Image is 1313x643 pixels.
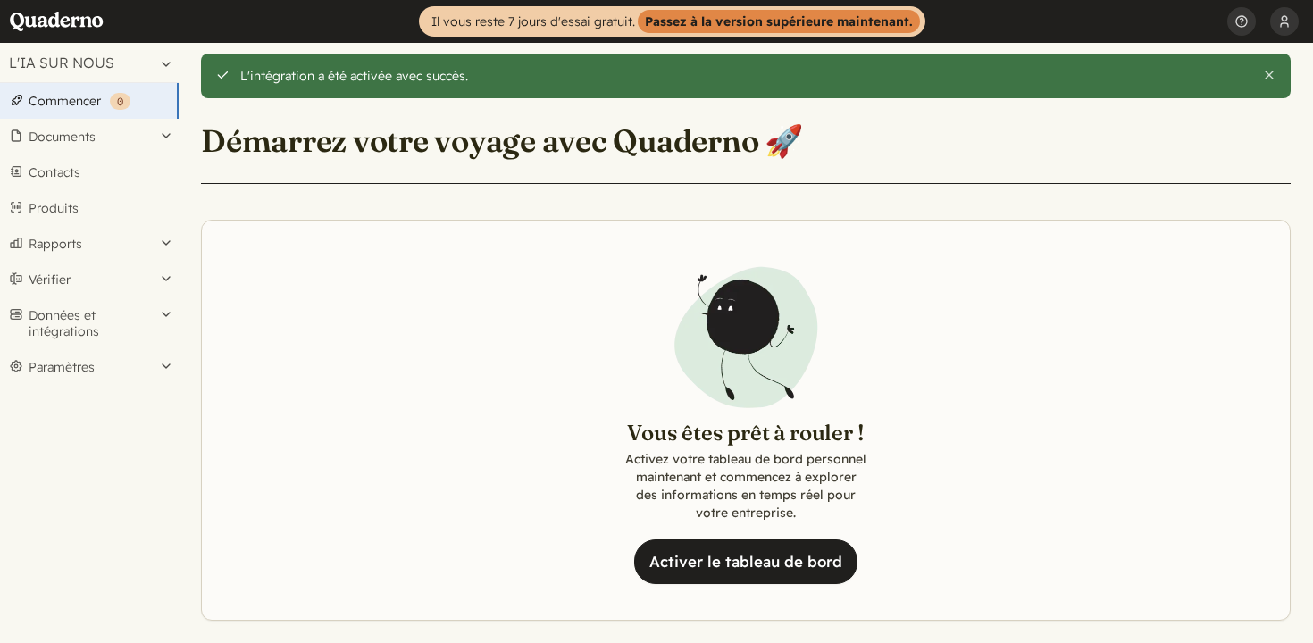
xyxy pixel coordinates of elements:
font: Données et intégrations [29,307,99,339]
font: Il vous reste 7 jours d'essai gratuit. [431,13,635,29]
font: Démarrez votre voyage avec Quaderno 🚀 [201,121,803,160]
font: Rapports [29,236,82,252]
font: Passez à la version supérieure maintenant. [645,13,913,29]
font: Vous êtes prêt à rouler ! [627,419,864,446]
font: Contacts [29,164,80,180]
img: Illustration de Qoodle sautant [665,256,826,418]
font: Commencer [29,93,101,109]
button: Fermer cette alerte [1262,68,1276,82]
font: L'IA SUR NOUS [9,54,114,71]
font: Paramètres [29,359,95,375]
a: Activer le tableau de bord [634,539,857,584]
font: Activer le tableau de bord [649,552,842,571]
font: Produits [29,200,79,216]
font: 0 [117,95,123,108]
font: Activez votre tableau de bord personnel maintenant et commencez à explorer des informations en te... [625,451,866,521]
a: Il vous reste 7 jours d'essai gratuit.Passez à la version supérieure maintenant. [419,6,925,37]
font: Documents [29,129,96,145]
font: L'intégration a été activée avec succès. [240,68,468,84]
font: Vérifier [29,271,71,288]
